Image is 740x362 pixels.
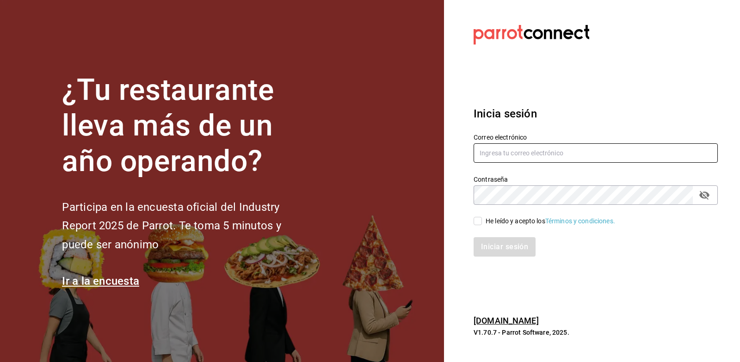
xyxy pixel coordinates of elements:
[474,176,718,183] label: Contraseña
[697,187,712,203] button: passwordField
[62,198,312,254] h2: Participa en la encuesta oficial del Industry Report 2025 de Parrot. Te toma 5 minutos y puede se...
[474,328,718,337] p: V1.70.7 - Parrot Software, 2025.
[474,105,718,122] h3: Inicia sesión
[474,143,718,163] input: Ingresa tu correo electrónico
[62,275,139,288] a: Ir a la encuesta
[545,217,615,225] a: Términos y condiciones.
[62,73,312,179] h1: ¿Tu restaurante lleva más de un año operando?
[474,134,718,141] label: Correo electrónico
[486,216,615,226] div: He leído y acepto los
[474,316,539,325] a: [DOMAIN_NAME]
